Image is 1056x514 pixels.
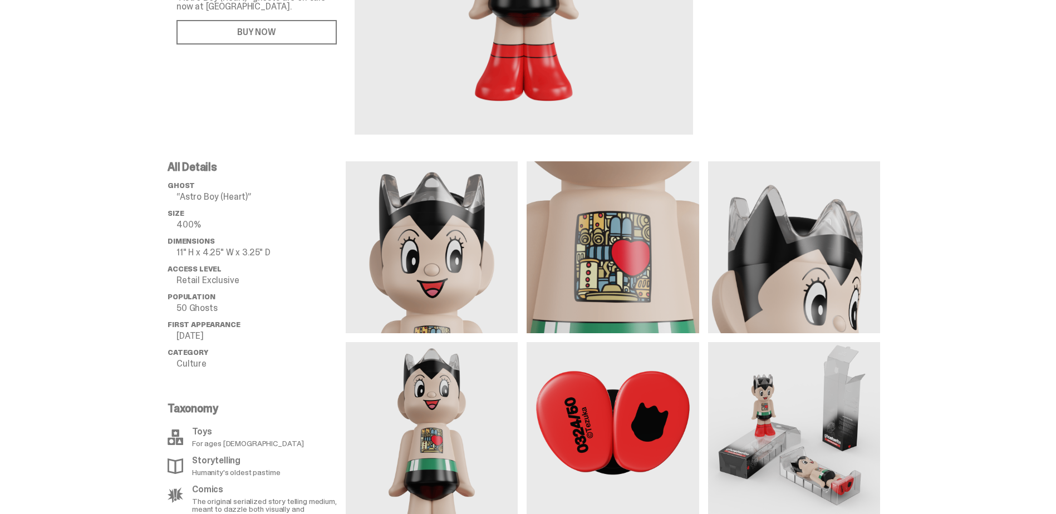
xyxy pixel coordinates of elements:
[527,161,699,333] img: media gallery image
[168,348,208,357] span: Category
[708,161,880,333] img: media gallery image
[192,427,304,436] p: Toys
[168,320,240,329] span: First Appearance
[176,304,346,313] p: 50 Ghosts
[176,332,346,340] p: [DATE]
[176,220,346,229] p: 400%
[192,456,281,465] p: Storytelling
[168,181,195,190] span: ghost
[168,403,339,414] p: Taxonomy
[168,292,215,302] span: Population
[346,342,518,514] img: media gallery image
[346,161,518,333] img: media gallery image
[527,342,699,514] img: media gallery image
[192,485,339,494] p: Comics
[168,161,346,172] p: All Details
[176,276,346,285] p: Retail Exclusive
[168,209,184,218] span: Size
[176,248,346,257] p: 11" H x 4.25" W x 3.25" D
[708,342,880,514] img: media gallery image
[176,359,346,368] p: Culture
[176,20,337,45] a: BUY NOW
[168,264,222,274] span: Access Level
[192,439,304,447] p: For ages [DEMOGRAPHIC_DATA]
[176,192,346,201] p: “Astro Boy (Heart)”
[192,468,281,476] p: Humanity's oldest pastime
[168,236,214,246] span: Dimensions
